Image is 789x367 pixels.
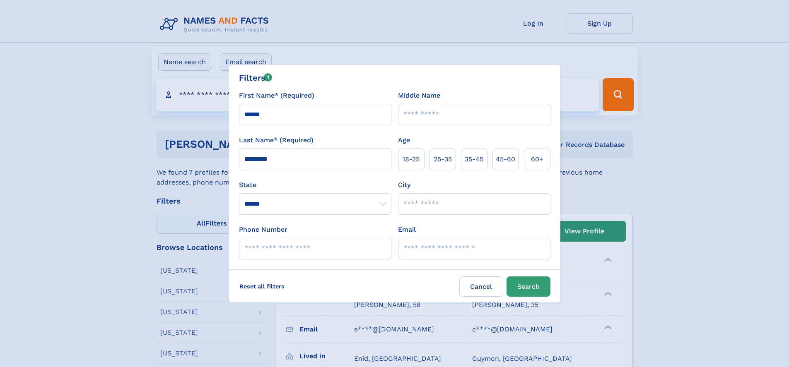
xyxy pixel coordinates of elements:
span: 25‑35 [434,154,452,164]
div: Filters [239,72,273,84]
span: 18‑25 [403,154,420,164]
label: Reset all filters [234,276,290,296]
button: Search [507,276,550,297]
label: Last Name* (Required) [239,135,314,145]
label: Phone Number [239,225,287,235]
span: 45‑60 [496,154,515,164]
label: Middle Name [398,91,440,101]
label: Email [398,225,416,235]
label: Cancel [459,276,503,297]
span: 35‑45 [465,154,483,164]
label: Age [398,135,410,145]
label: First Name* (Required) [239,91,314,101]
label: City [398,180,410,190]
span: 60+ [531,154,543,164]
label: State [239,180,391,190]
